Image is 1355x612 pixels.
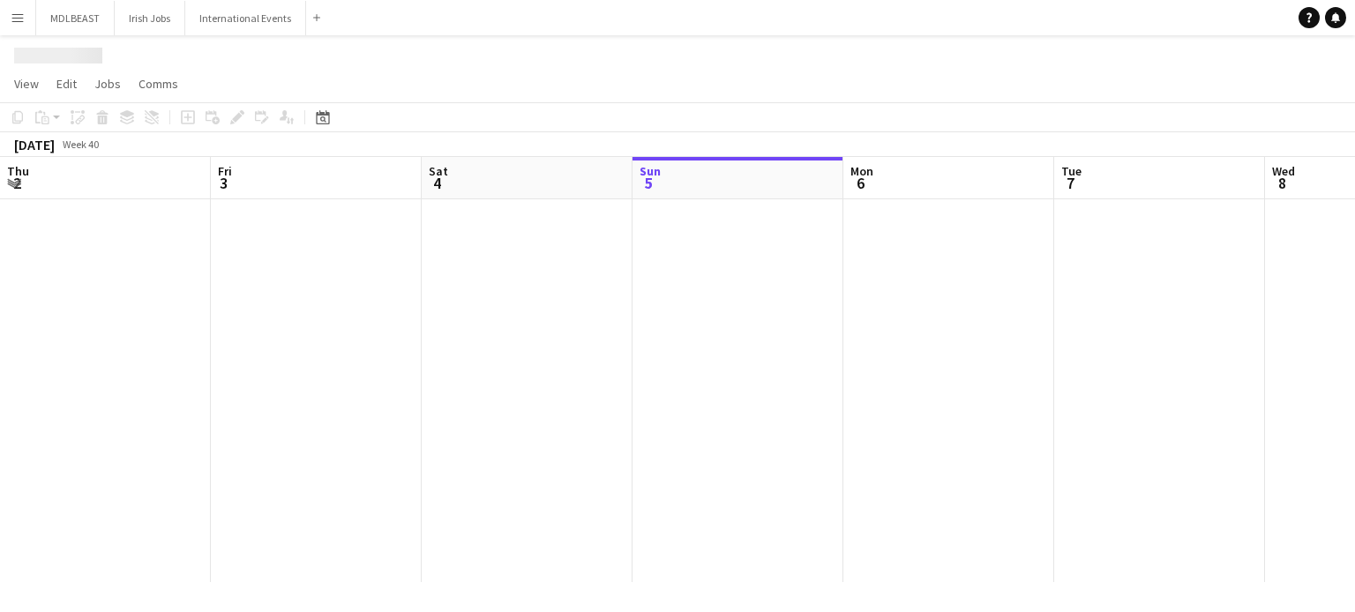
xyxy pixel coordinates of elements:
span: 5 [637,173,661,193]
span: Fri [218,163,232,179]
span: Mon [850,163,873,179]
a: Comms [131,72,185,95]
span: Jobs [94,76,121,92]
div: [DATE] [14,136,55,153]
span: 7 [1059,173,1082,193]
span: 6 [848,173,873,193]
span: Sun [640,163,661,179]
button: Irish Jobs [115,1,185,35]
a: Edit [49,72,84,95]
button: International Events [185,1,306,35]
span: Week 40 [58,138,102,151]
span: Sat [429,163,448,179]
span: 8 [1269,173,1295,193]
a: View [7,72,46,95]
span: 2 [4,173,29,193]
span: Comms [138,76,178,92]
span: Thu [7,163,29,179]
a: Jobs [87,72,128,95]
span: 4 [426,173,448,193]
span: Tue [1061,163,1082,179]
span: 3 [215,173,232,193]
span: Edit [56,76,77,92]
span: View [14,76,39,92]
span: Wed [1272,163,1295,179]
button: MDLBEAST [36,1,115,35]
